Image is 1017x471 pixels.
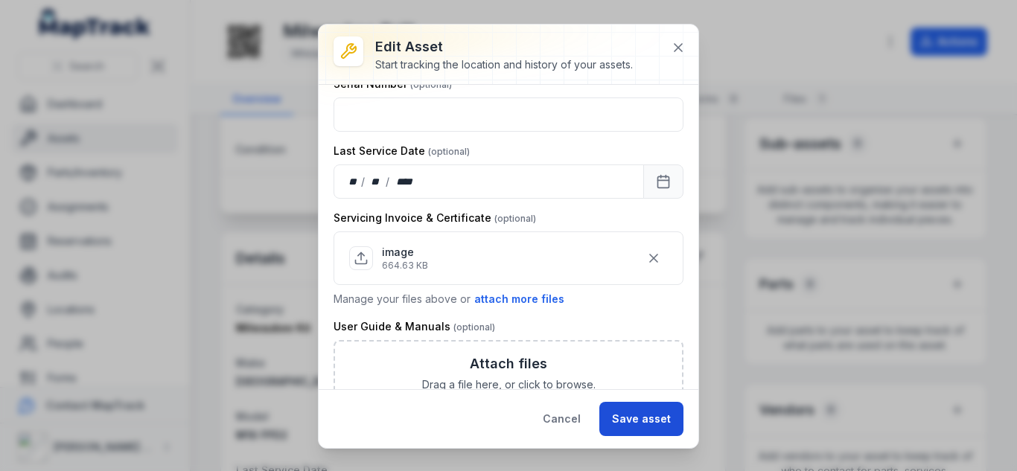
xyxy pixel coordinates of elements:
[643,164,683,199] button: Calendar
[334,319,495,334] label: User Guide & Manuals
[422,377,596,392] span: Drag a file here, or click to browse.
[375,36,633,57] h3: Edit asset
[366,174,386,189] div: month,
[470,353,547,374] h3: Attach files
[334,211,536,225] label: Servicing Invoice & Certificate
[334,291,683,307] p: Manage your files above or
[334,144,470,158] label: Last Service Date
[361,174,366,189] div: /
[375,57,633,72] div: Start tracking the location and history of your assets.
[391,174,418,189] div: year,
[346,174,361,189] div: day,
[599,402,683,436] button: Save asset
[382,245,428,260] p: image
[382,260,428,272] p: 664.63 KB
[474,291,565,307] button: attach more files
[530,402,593,436] button: Cancel
[386,174,391,189] div: /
